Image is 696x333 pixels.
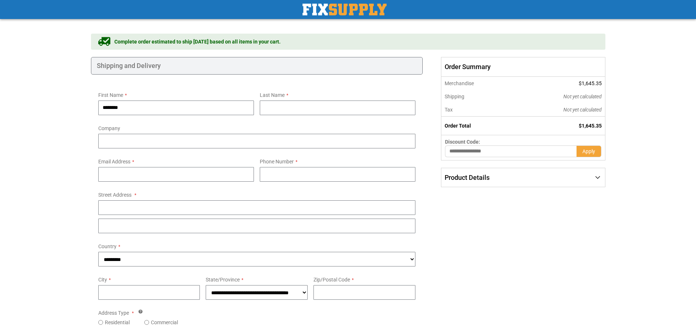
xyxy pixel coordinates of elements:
th: Merchandise [441,77,514,90]
span: $1,645.35 [579,80,602,86]
span: Shipping [445,94,464,99]
span: First Name [98,92,123,98]
span: Product Details [445,174,490,181]
span: Discount Code: [445,139,480,145]
span: Last Name [260,92,285,98]
span: State/Province [206,277,240,283]
span: Street Address [98,192,132,198]
span: $1,645.35 [579,123,602,129]
span: Country [98,243,117,249]
span: City [98,277,107,283]
label: Residential [105,319,130,326]
span: Not yet calculated [563,94,602,99]
span: Order Summary [441,57,605,77]
span: Company [98,125,120,131]
label: Commercial [151,319,178,326]
button: Apply [577,145,601,157]
a: store logo [303,4,387,15]
span: Apply [582,148,595,154]
span: Zip/Postal Code [313,277,350,283]
span: Not yet calculated [563,107,602,113]
span: Complete order estimated to ship [DATE] based on all items in your cart. [114,38,281,45]
span: Phone Number [260,159,294,164]
th: Tax [441,103,514,117]
div: Shipping and Delivery [91,57,423,75]
span: Email Address [98,159,130,164]
img: Fix Industrial Supply [303,4,387,15]
span: Address Type [98,310,129,316]
strong: Order Total [445,123,471,129]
